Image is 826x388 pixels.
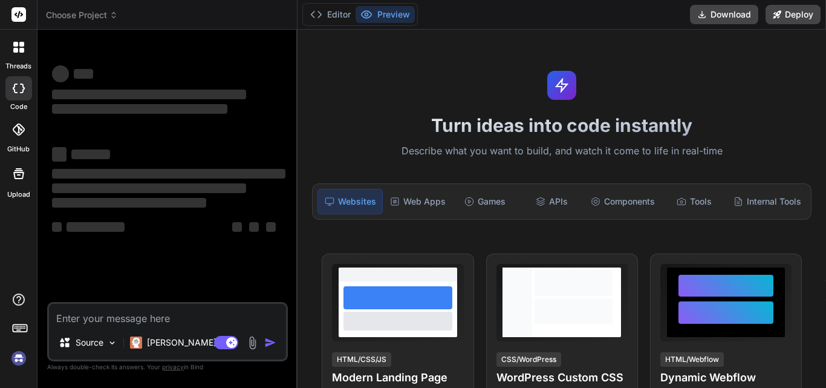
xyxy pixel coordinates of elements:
[249,222,259,232] span: ‌
[690,5,758,24] button: Download
[586,189,660,214] div: Components
[52,65,69,82] span: ‌
[264,337,276,349] img: icon
[52,183,246,193] span: ‌
[67,222,125,232] span: ‌
[496,352,561,367] div: CSS/WordPress
[130,337,142,349] img: Claude 4 Sonnet
[52,90,246,99] span: ‌
[74,69,93,79] span: ‌
[332,369,463,386] h4: Modern Landing Page
[52,198,206,208] span: ‌
[246,336,259,350] img: attachment
[305,6,356,23] button: Editor
[317,189,383,214] div: Websites
[519,189,584,214] div: APIs
[232,222,242,232] span: ‌
[76,337,103,349] p: Source
[162,363,184,370] span: privacy
[147,337,237,349] p: [PERSON_NAME] 4 S..
[52,169,285,179] span: ‌
[46,9,118,21] span: Choose Project
[10,102,27,112] label: code
[332,352,391,367] div: HTML/CSS/JS
[305,114,819,136] h1: Turn ideas into code instantly
[385,189,450,214] div: Web Apps
[71,150,110,159] span: ‌
[7,189,30,200] label: Upload
[52,222,62,232] span: ‌
[266,222,276,232] span: ‌
[662,189,726,214] div: Tools
[107,338,117,348] img: Pick Models
[52,147,67,162] span: ‌
[766,5,821,24] button: Deploy
[453,189,517,214] div: Games
[660,352,724,367] div: HTML/Webflow
[729,189,806,214] div: Internal Tools
[305,143,819,159] p: Describe what you want to build, and watch it come to life in real-time
[356,6,415,23] button: Preview
[7,144,30,154] label: GitHub
[496,369,628,386] h4: WordPress Custom CSS
[8,348,29,369] img: signin
[47,361,288,373] p: Always double-check its answers. Your in Bind
[52,104,227,114] span: ‌
[5,61,31,71] label: threads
